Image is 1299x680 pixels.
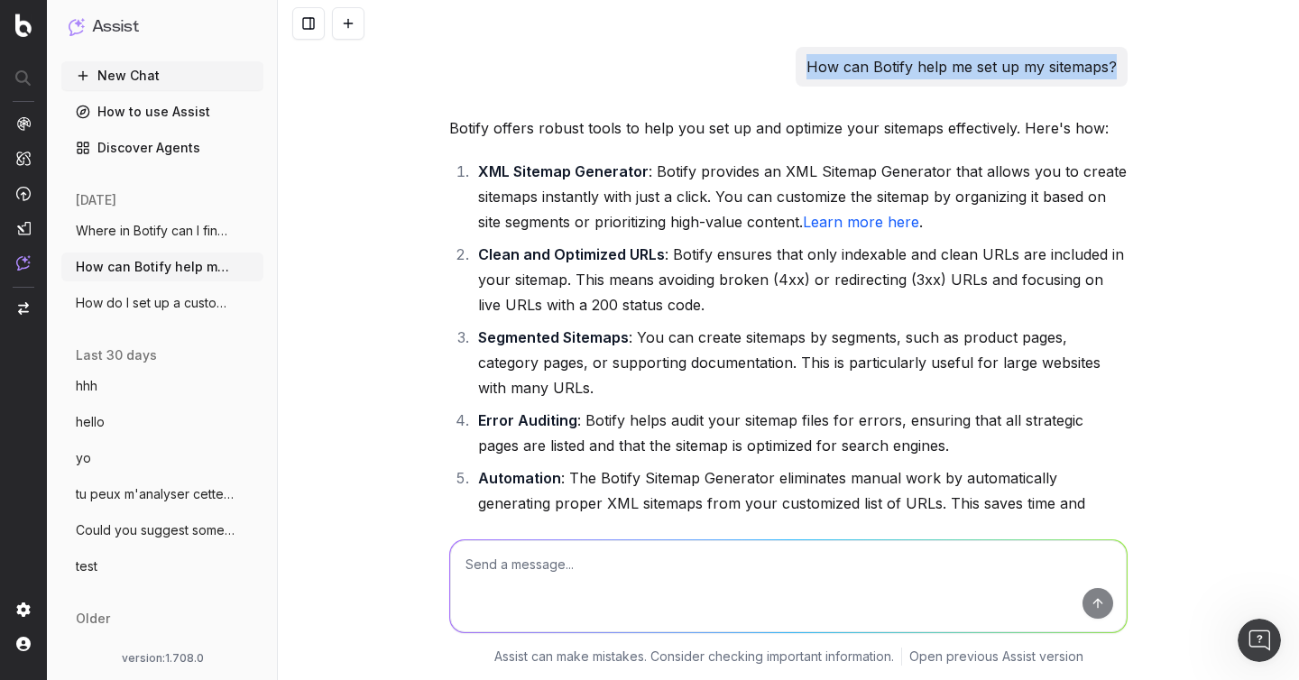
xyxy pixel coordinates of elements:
div: version: 1.708.0 [69,651,256,666]
button: test [61,552,263,581]
h1: Assist [92,14,139,40]
img: Analytics [16,116,31,131]
button: provide trends for the term and its vari [61,635,263,664]
div: Fermer [576,7,609,40]
div: Avons-nous répondu à votre question ? [22,475,599,495]
span: 😐 [297,493,323,529]
span: last 30 days [76,346,157,364]
span: neutral face reaction [287,493,334,529]
span: yo [76,449,91,467]
img: Assist [16,255,31,271]
img: Switch project [18,302,29,315]
button: How can Botify help me set up my sitemap [61,253,263,281]
img: Assist [69,18,85,35]
strong: Automation [478,469,561,487]
span: Where in Botify can I find a chart on co [76,222,235,240]
span: smiley reaction [334,493,381,529]
span: How do I set up a custom alert in Botify [76,294,235,312]
button: How do I set up a custom alert in Botify [61,289,263,317]
a: Discover Agents [61,133,263,162]
span: 😞 [250,493,276,529]
span: hello [76,413,105,431]
strong: Segmented Sitemaps [478,328,629,346]
iframe: Intercom live chat [1238,619,1281,662]
button: yo [61,444,263,473]
li: : Botify provides an XML Sitemap Generator that allows you to create sitemaps instantly with just... [473,159,1128,234]
img: Activation [16,186,31,201]
img: Setting [16,602,31,617]
button: Réduire la fenêtre [542,7,576,41]
strong: Clean and Optimized URLs [478,245,665,263]
button: Assist [69,14,256,40]
li: : Botify ensures that only indexable and clean URLs are included in your sitemap. This means avoi... [473,242,1128,317]
button: hhh [61,372,263,400]
span: tu peux m'analyser cette page : https:// [76,485,235,503]
span: [DATE] [76,191,116,209]
a: Open previous Assist version [909,648,1083,666]
button: hello [61,408,263,436]
span: test [76,557,97,575]
img: Botify logo [15,14,32,37]
span: 😃 [344,493,370,529]
p: How can Botify help me set up my sitemaps? [806,54,1117,79]
span: older [76,610,110,628]
button: tu peux m'analyser cette page : https:// [61,480,263,509]
img: My account [16,637,31,651]
p: Botify offers robust tools to help you set up and optimize your sitemaps effectively. Here's how: [449,115,1128,141]
span: How can Botify help me set up my sitemap [76,258,235,276]
li: : The Botify Sitemap Generator eliminates manual work by automatically generating proper XML site... [473,465,1128,541]
li: : Botify helps audit your sitemap files for errors, ensuring that all strategic pages are listed ... [473,408,1128,458]
a: Learn more here [803,213,919,231]
button: New Chat [61,61,263,90]
a: How to use Assist [61,97,263,126]
button: Could you suggest some relative keywords [61,516,263,545]
span: hhh [76,377,97,395]
button: Where in Botify can I find a chart on co [61,216,263,245]
span: disappointed reaction [240,493,287,529]
img: Intelligence [16,151,31,166]
a: Ouvrir dans le centre d'assistance [193,552,428,566]
span: provide trends for the term and its vari [76,640,235,658]
strong: Error Auditing [478,411,577,429]
p: Assist can make mistakes. Consider checking important information. [494,648,894,666]
img: Studio [16,221,31,235]
li: : You can create sitemaps by segments, such as product pages, category pages, or supporting docum... [473,325,1128,400]
span: Could you suggest some relative keywords [76,521,235,539]
strong: XML Sitemap Generator [478,162,649,180]
button: go back [12,7,46,41]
